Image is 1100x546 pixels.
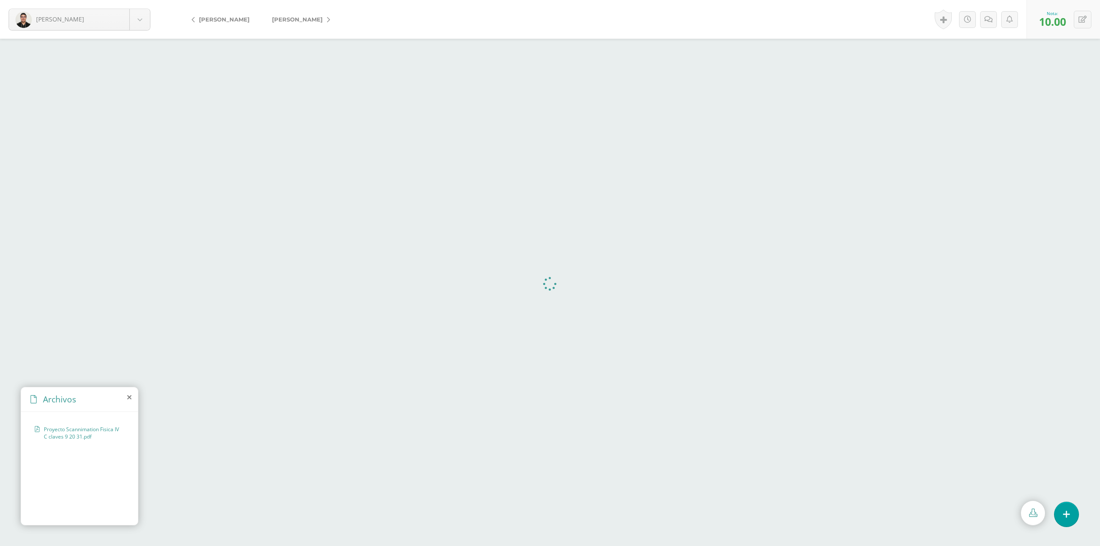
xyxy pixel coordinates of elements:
[36,15,84,23] span: [PERSON_NAME]
[272,16,323,23] span: [PERSON_NAME]
[261,9,337,30] a: [PERSON_NAME]
[15,12,32,28] img: a4245bdec8255d7016c03c60c260d7c6.png
[185,9,261,30] a: [PERSON_NAME]
[199,16,250,23] span: [PERSON_NAME]
[9,9,150,30] a: [PERSON_NAME]
[1039,10,1066,16] div: Nota:
[1039,14,1066,29] span: 10.00
[127,394,131,401] i: close
[44,426,120,440] span: Proyecto Scannimation Fisica IV C claves 9 20 31.pdf
[43,393,76,405] span: Archivos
